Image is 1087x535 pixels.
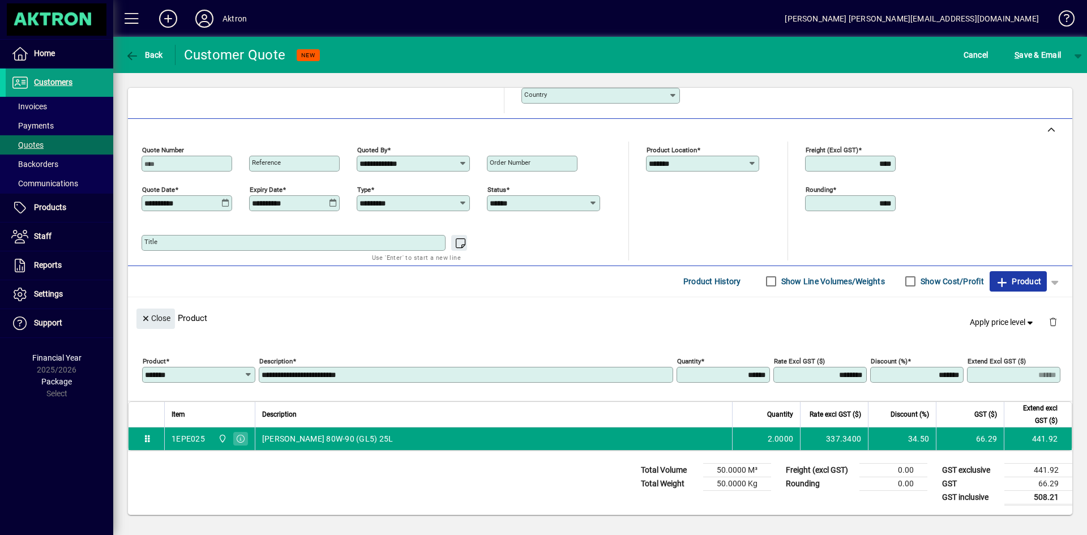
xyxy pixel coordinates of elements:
button: Profile [186,8,222,29]
span: Product [995,272,1041,290]
span: Quotes [11,140,44,149]
app-page-header-button: Delete [1039,316,1067,327]
mat-label: Rounding [806,185,833,193]
span: Apply price level [970,316,1035,328]
div: Product [128,297,1072,339]
span: Product History [683,272,741,290]
td: 441.92 [1004,427,1072,450]
mat-label: Type [357,185,371,193]
td: 50.0000 Kg [703,477,771,490]
span: Settings [34,289,63,298]
span: [PERSON_NAME] 80W-90 (GL5) 25L [262,433,393,444]
button: Save & Email [1009,45,1067,65]
mat-label: Quote number [142,145,184,153]
span: Products [34,203,66,212]
span: Backorders [11,160,58,169]
td: 34.50 [868,427,936,450]
span: GST ($) [974,408,997,421]
td: Rounding [780,477,859,490]
div: [PERSON_NAME] [PERSON_NAME][EMAIL_ADDRESS][DOMAIN_NAME] [785,10,1039,28]
a: Reports [6,251,113,280]
td: Freight (excl GST) [780,463,859,477]
mat-label: Country [524,91,547,99]
span: Reports [34,260,62,269]
div: 1EPE025 [172,433,205,444]
mat-label: Rate excl GST ($) [774,357,825,365]
a: Backorders [6,155,113,174]
td: GST [936,477,1004,490]
a: Support [6,309,113,337]
mat-label: Freight (excl GST) [806,145,858,153]
mat-label: Quantity [677,357,701,365]
span: Description [262,408,297,421]
button: Apply price level [965,312,1040,332]
button: Cancel [961,45,991,65]
mat-label: Discount (%) [871,357,908,365]
span: Invoices [11,102,47,111]
div: Customer Quote [184,46,286,64]
mat-label: Extend excl GST ($) [968,357,1026,365]
span: Quantity [767,408,793,421]
mat-label: Title [144,238,157,246]
mat-label: Product [143,357,166,365]
a: Products [6,194,113,222]
a: Home [6,40,113,68]
div: Aktron [222,10,247,28]
span: Financial Year [32,353,82,362]
button: Product History [679,271,746,292]
button: Product [990,271,1047,292]
span: Cancel [964,46,988,64]
a: Quotes [6,135,113,155]
span: S [1015,50,1019,59]
a: Invoices [6,97,113,116]
td: GST exclusive [936,463,1004,477]
td: 50.0000 M³ [703,463,771,477]
mat-label: Status [487,185,506,193]
td: 66.29 [936,427,1004,450]
app-page-header-button: Close [134,313,178,323]
mat-hint: Use 'Enter' to start a new line [372,251,461,264]
label: Show Line Volumes/Weights [779,276,885,287]
td: 0.00 [859,477,927,490]
span: Back [125,50,163,59]
mat-label: Product location [647,145,697,153]
mat-label: Quoted by [357,145,387,153]
button: Delete [1039,309,1067,336]
span: Staff [34,232,52,241]
a: Payments [6,116,113,135]
a: Staff [6,222,113,251]
a: Knowledge Base [1050,2,1073,39]
mat-label: Expiry date [250,185,283,193]
mat-label: Description [259,357,293,365]
td: 441.92 [1004,463,1072,477]
span: Support [34,318,62,327]
mat-label: Reference [252,159,281,166]
td: Total Weight [635,477,703,490]
span: ave & Email [1015,46,1061,64]
td: 508.21 [1004,490,1072,504]
button: Back [122,45,166,65]
a: Communications [6,174,113,193]
span: Package [41,377,72,386]
span: Rate excl GST ($) [810,408,861,421]
a: Settings [6,280,113,309]
span: Discount (%) [891,408,929,421]
span: Communications [11,179,78,188]
span: Payments [11,121,54,130]
label: Show Cost/Profit [918,276,984,287]
span: NEW [301,52,315,59]
span: Item [172,408,185,421]
td: 66.29 [1004,477,1072,490]
span: Home [34,49,55,58]
span: Close [141,309,170,328]
span: Central [215,433,228,445]
mat-label: Order number [490,159,530,166]
span: Extend excl GST ($) [1011,402,1058,427]
button: Add [150,8,186,29]
td: GST inclusive [936,490,1004,504]
div: 337.3400 [807,433,861,444]
app-page-header-button: Back [113,45,176,65]
td: Total Volume [635,463,703,477]
td: 0.00 [859,463,927,477]
mat-label: Quote date [142,185,175,193]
